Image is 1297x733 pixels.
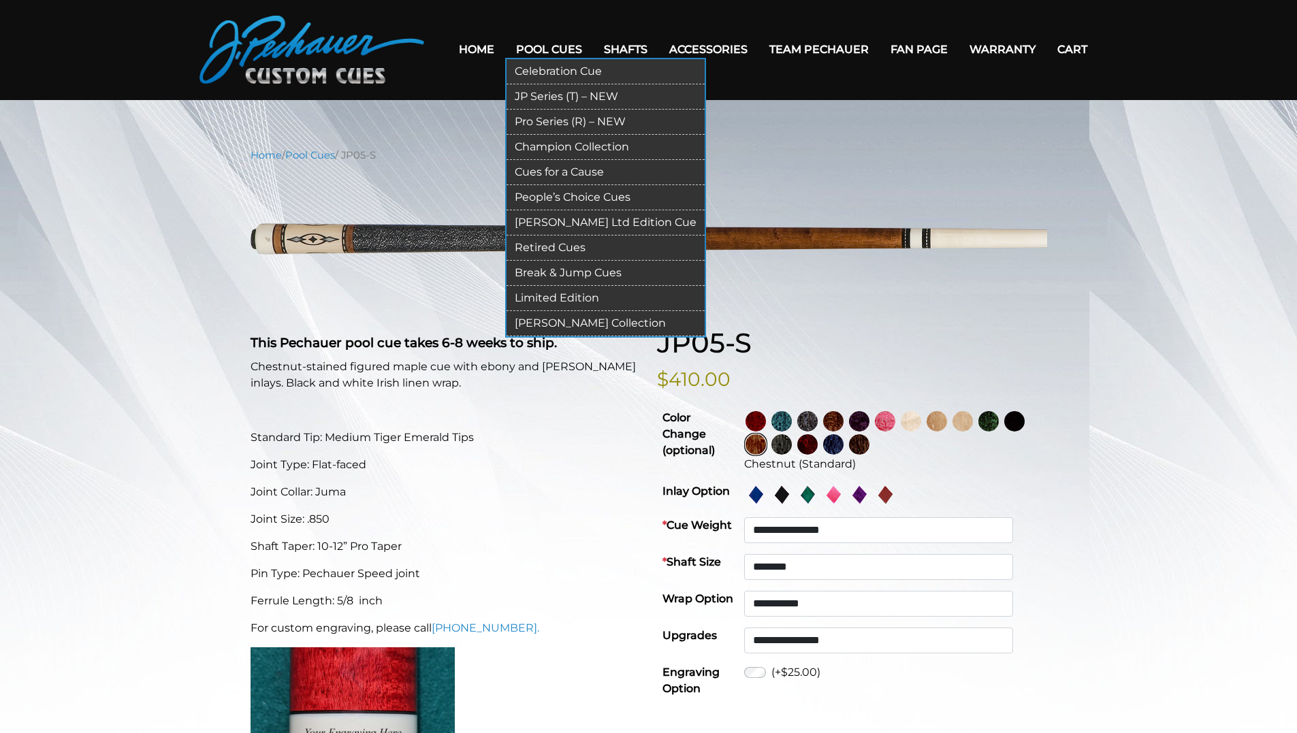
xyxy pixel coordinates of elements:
img: Natural [927,411,947,431]
a: [PERSON_NAME] Collection [507,311,705,336]
a: Pro Series (R) – NEW [507,110,705,135]
img: Wine [746,411,766,431]
img: Purple [849,411,869,431]
a: Celebration Cue [507,59,705,84]
img: Ebony [1004,411,1025,431]
a: Shafts [593,32,658,67]
img: Simulated Ebony [771,485,792,505]
img: No Stain [901,411,921,431]
a: Cart [1046,32,1098,67]
img: Carbon [771,434,792,455]
a: [PERSON_NAME] Ltd Edition Cue [507,210,705,235]
a: Warranty [959,32,1046,67]
img: Red Pearl [875,485,895,505]
p: Ferrule Length: 5/8 inch [251,593,641,609]
p: Joint Type: Flat-faced [251,457,641,473]
strong: Inlay Option [662,485,730,498]
a: Break & Jump Cues [507,261,705,286]
p: Joint Collar: Juma [251,484,641,500]
p: For custom engraving, please call [251,620,641,636]
a: Team Pechauer [758,32,880,67]
a: Home [448,32,505,67]
a: People’s Choice Cues [507,185,705,210]
strong: Upgrades [662,629,717,642]
strong: Cue Weight [662,519,732,532]
a: [PHONE_NUMBER]. [432,621,539,634]
a: Champion Collection [507,135,705,160]
a: Pool Cues [505,32,593,67]
bdi: $410.00 [657,368,731,391]
h1: JP05-S [657,327,1047,359]
strong: Color Change (optional) [662,411,715,457]
img: Green Pearl [797,485,818,505]
a: Limited Edition [507,286,705,311]
img: Pechauer Custom Cues [199,16,424,84]
a: Cues for a Cause [507,160,705,185]
p: Standard Tip: Medium Tiger Emerald Tips [251,429,641,446]
img: Purple Pearl [849,485,869,505]
strong: Engraving Option [662,666,720,695]
img: Turquoise [771,411,792,431]
img: Pink Pearl [823,485,844,505]
img: Smoke [797,411,818,431]
img: Green [978,411,999,431]
p: Chestnut-stained figured maple cue with ebony and [PERSON_NAME] inlays. Black and white Irish lin... [251,359,641,391]
img: Black Palm [849,434,869,455]
p: Pin Type: Pechauer Speed joint [251,566,641,582]
p: Shaft Taper: 10-12” Pro Taper [251,538,641,555]
strong: This Pechauer pool cue takes 6-8 weeks to ship. [251,335,557,351]
img: Chestnut [746,434,766,455]
img: Burgundy [797,434,818,455]
a: JP Series (T) – NEW [507,84,705,110]
img: Light Natural [952,411,973,431]
a: Pool Cues [285,149,335,161]
img: Pink [875,411,895,431]
label: (+$25.00) [771,664,820,681]
div: Chestnut (Standard) [744,456,1041,472]
a: Accessories [658,32,758,67]
a: Home [251,149,282,161]
strong: Wrap Option [662,592,733,605]
img: Rose [823,411,844,431]
a: Fan Page [880,32,959,67]
img: Blue [823,434,844,455]
p: Joint Size: .850 [251,511,641,527]
a: Retired Cues [507,235,705,261]
nav: Breadcrumb [251,148,1047,163]
img: Blue Pearl [746,485,766,505]
strong: Shaft Size [662,555,721,568]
